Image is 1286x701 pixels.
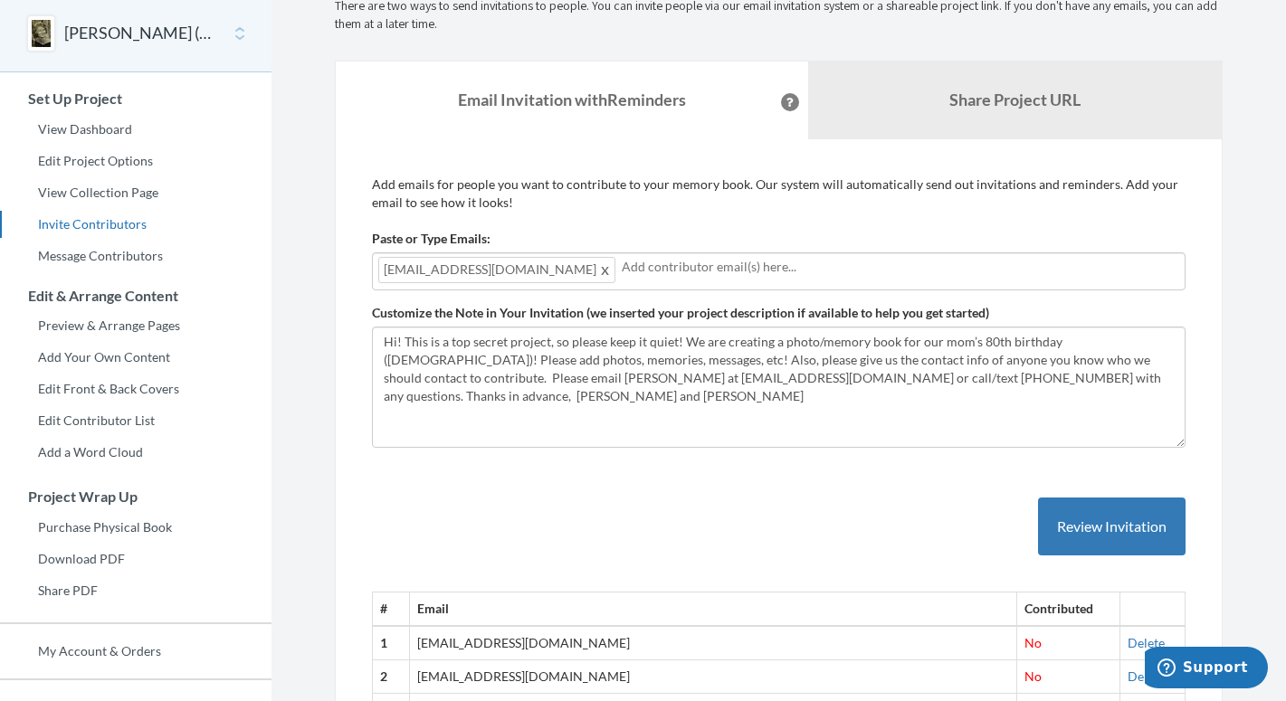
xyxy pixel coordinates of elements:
[1,488,271,505] h3: Project Wrap Up
[1,90,271,107] h3: Set Up Project
[1024,635,1042,650] span: No
[373,660,410,694] th: 2
[1,288,271,304] h3: Edit & Arrange Content
[372,175,1186,212] p: Add emails for people you want to contribute to your memory book. Our system will automatically s...
[372,304,989,322] label: Customize the Note in Your Invitation (we inserted your project description if available to help ...
[1128,635,1165,650] a: Delete
[409,592,1016,626] th: Email
[373,592,410,626] th: #
[372,230,491,248] label: Paste or Type Emails:
[409,660,1016,694] td: [EMAIL_ADDRESS][DOMAIN_NAME]
[378,257,615,283] span: [EMAIL_ADDRESS][DOMAIN_NAME]
[409,626,1016,659] td: [EMAIL_ADDRESS][DOMAIN_NAME]
[1128,668,1165,684] a: Delete
[1016,592,1120,626] th: Contributed
[373,626,410,659] th: 1
[1038,497,1186,556] button: Review Invitation
[372,327,1186,448] textarea: Hi! This is a top secret project, so please keep it quiet! We are creating a photo/memory book fo...
[1145,647,1268,692] iframe: Opens a widget where you can chat to one of our agents
[622,257,1179,277] input: Add contributor email(s) here...
[458,90,686,109] strong: Email Invitation with Reminders
[64,22,211,45] button: [PERSON_NAME] ([PERSON_NAME]) [PERSON_NAME] 80th Birthday
[1024,668,1042,684] span: No
[949,90,1081,109] b: Share Project URL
